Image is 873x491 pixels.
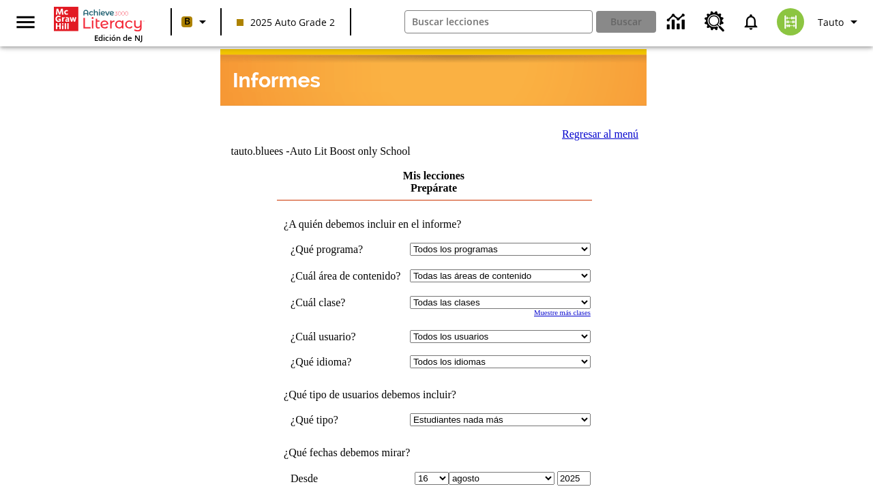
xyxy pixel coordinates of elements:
td: ¿Qué idioma? [291,355,403,368]
a: Centro de información [659,3,696,41]
a: Mis lecciones Prepárate [403,170,464,194]
input: Buscar campo [405,11,593,33]
nobr: ¿Cuál área de contenido? [291,270,400,282]
td: tauto.bluees - [231,145,481,158]
td: ¿Qué programa? [291,243,403,256]
td: ¿A quién debemos incluir en el informe? [277,218,591,230]
nobr: Auto Lit Boost only School [290,145,411,157]
img: header [220,49,647,106]
button: Abrir el menú lateral [5,2,46,42]
img: avatar image [777,8,804,35]
td: ¿Cuál usuario? [291,330,403,343]
a: Notificaciones [733,4,769,40]
td: ¿Qué tipo? [291,413,403,426]
span: 2025 Auto Grade 2 [237,15,335,29]
a: Centro de recursos, Se abrirá en una pestaña nueva. [696,3,733,40]
button: Escoja un nuevo avatar [769,4,812,40]
div: Portada [54,4,143,43]
span: Tauto [818,15,844,29]
a: Muestre más clases [534,309,591,316]
button: Boost El color de la clase es anaranjado claro. Cambiar el color de la clase. [176,10,216,34]
td: Desde [291,471,403,486]
a: Regresar al menú [562,128,638,140]
td: ¿Qué tipo de usuarios debemos incluir? [277,389,591,401]
span: Edición de NJ [94,33,143,43]
button: Perfil/Configuración [812,10,868,34]
td: ¿Cuál clase? [291,296,403,309]
span: B [184,13,190,30]
td: ¿Qué fechas debemos mirar? [277,447,591,459]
